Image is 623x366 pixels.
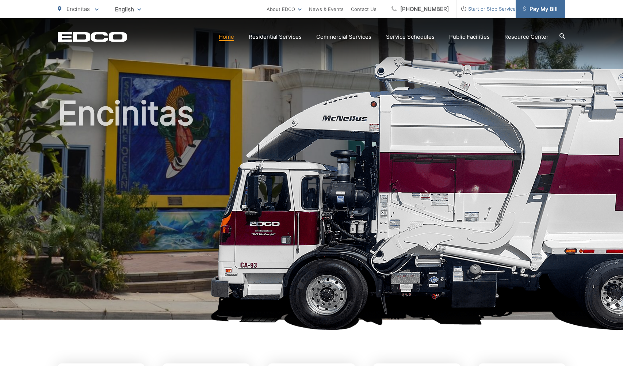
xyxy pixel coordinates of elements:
span: Encinitas [66,5,90,12]
a: Public Facilities [449,33,490,41]
span: English [110,3,146,16]
a: News & Events [309,5,344,14]
a: Residential Services [249,33,302,41]
span: Pay My Bill [523,5,558,14]
a: Resource Center [504,33,549,41]
h1: Encinitas [58,95,565,326]
a: EDCD logo. Return to the homepage. [58,32,127,42]
a: Contact Us [351,5,377,14]
a: Home [219,33,234,41]
a: About EDCO [267,5,302,14]
a: Commercial Services [316,33,371,41]
a: Service Schedules [386,33,435,41]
